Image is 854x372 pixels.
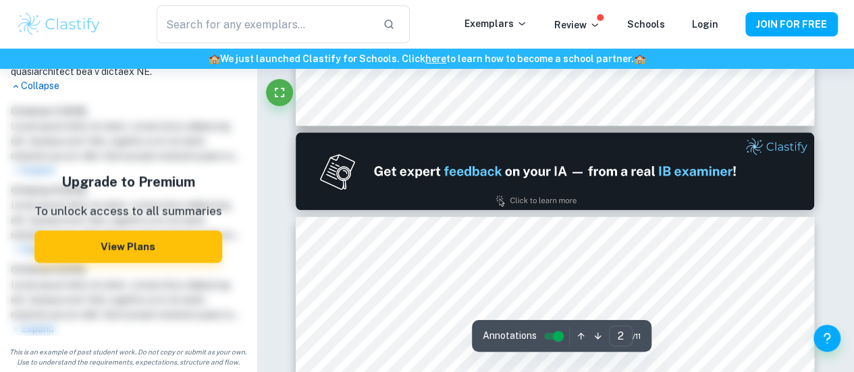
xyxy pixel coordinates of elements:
[633,330,641,342] span: / 11
[209,53,220,64] span: 🏫
[3,51,851,66] h6: We just launched Clastify for Schools. Click to learn how to become a school partner.
[634,53,645,64] span: 🏫
[34,203,222,220] p: To unlock access to all summaries
[157,5,373,43] input: Search for any exemplars...
[554,18,600,32] p: Review
[692,19,718,30] a: Login
[266,79,293,106] button: Fullscreen
[627,19,665,30] a: Schools
[483,329,537,343] span: Annotations
[296,132,814,210] img: Ad
[16,11,102,38] img: Clastify logo
[11,79,246,93] p: Collapse
[813,325,840,352] button: Help and Feedback
[425,53,446,64] a: here
[745,12,838,36] button: JOIN FOR FREE
[464,16,527,31] p: Exemplars
[34,230,222,263] button: View Plans
[5,346,251,367] span: This is an example of past student work. Do not copy or submit as your own. Use to understand the...
[34,171,222,192] h5: Upgrade to Premium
